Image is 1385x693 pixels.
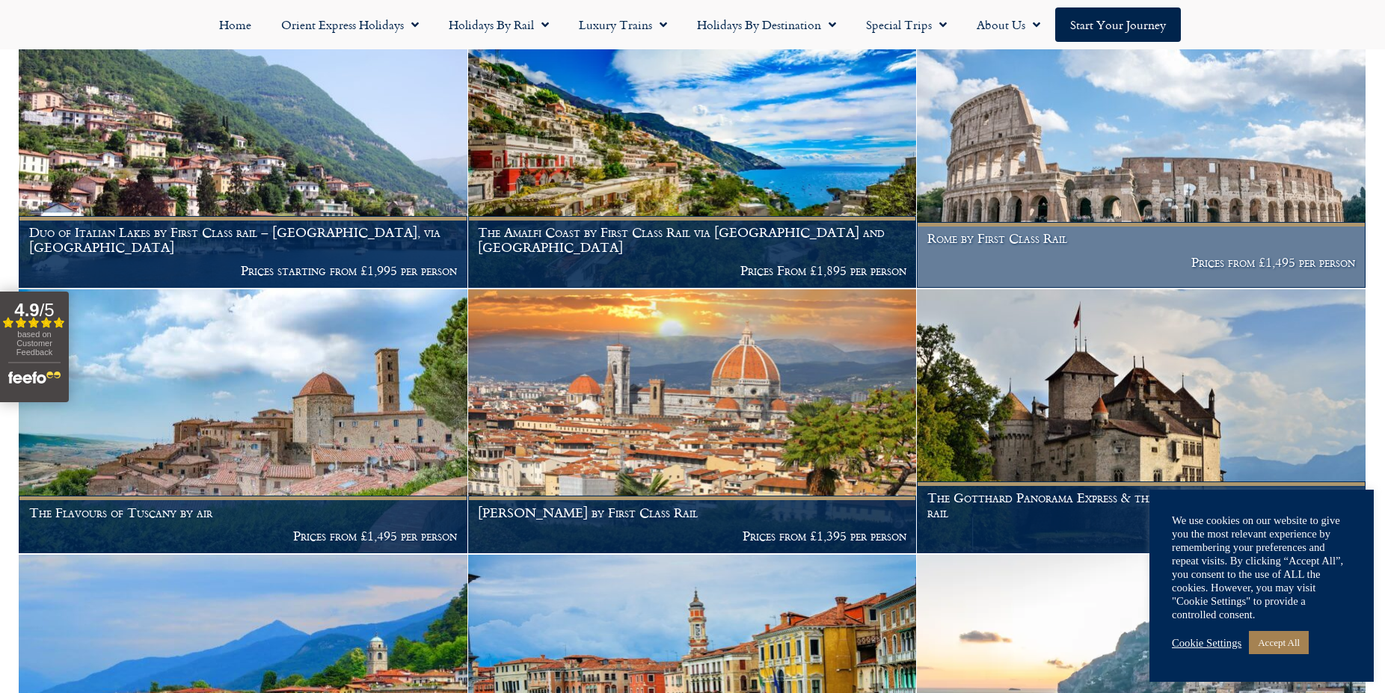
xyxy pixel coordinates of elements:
h1: Rome by First Class Rail [927,231,1356,246]
a: The Flavours of Tuscany by air Prices from £1,495 per person [19,289,468,554]
a: Start your Journey [1055,7,1181,42]
a: Duo of Italian Lakes by First Class rail – [GEOGRAPHIC_DATA], via [GEOGRAPHIC_DATA] Prices starti... [19,24,468,289]
p: Prices starting from £1,995 per person [29,263,458,278]
a: Cookie Settings [1172,636,1241,650]
h1: [PERSON_NAME] by First Class Rail [478,505,906,520]
a: Special Trips [851,7,962,42]
div: We use cookies on our website to give you the most relevant experience by remembering your prefer... [1172,514,1351,621]
a: Luxury Trains [564,7,682,42]
h1: Duo of Italian Lakes by First Class rail – [GEOGRAPHIC_DATA], via [GEOGRAPHIC_DATA] [29,225,458,254]
a: Rome by First Class Rail Prices from £1,495 per person [917,24,1366,289]
p: Prices from £1,495 per person [29,529,458,543]
img: Florence in spring time, Tuscany, Italy [468,289,917,553]
p: Prices From £1,895 per person [478,263,906,278]
a: Holidays by Rail [434,7,564,42]
a: Holidays by Destination [682,7,851,42]
h1: The Flavours of Tuscany by air [29,505,458,520]
a: The Amalfi Coast by First Class Rail via [GEOGRAPHIC_DATA] and [GEOGRAPHIC_DATA] Prices From £1,8... [468,24,918,289]
p: Prices from £1,495 per person [927,255,1356,270]
h1: The Gotthard Panorama Express & the Centovalli Railway by First Class rail [927,490,1356,520]
a: The Gotthard Panorama Express & the Centovalli Railway by First Class rail Prices From £1,995 per... [917,289,1366,554]
img: Chateau de Chillon Montreux [917,289,1366,553]
p: Prices From £1,995 per person [927,529,1356,543]
a: Orient Express Holidays [266,7,434,42]
nav: Menu [7,7,1378,42]
a: Accept All [1249,631,1309,654]
a: Home [204,7,266,42]
h1: The Amalfi Coast by First Class Rail via [GEOGRAPHIC_DATA] and [GEOGRAPHIC_DATA] [478,225,906,254]
p: Prices from £1,395 per person [478,529,906,543]
a: [PERSON_NAME] by First Class Rail Prices from £1,395 per person [468,289,918,554]
a: About Us [962,7,1055,42]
